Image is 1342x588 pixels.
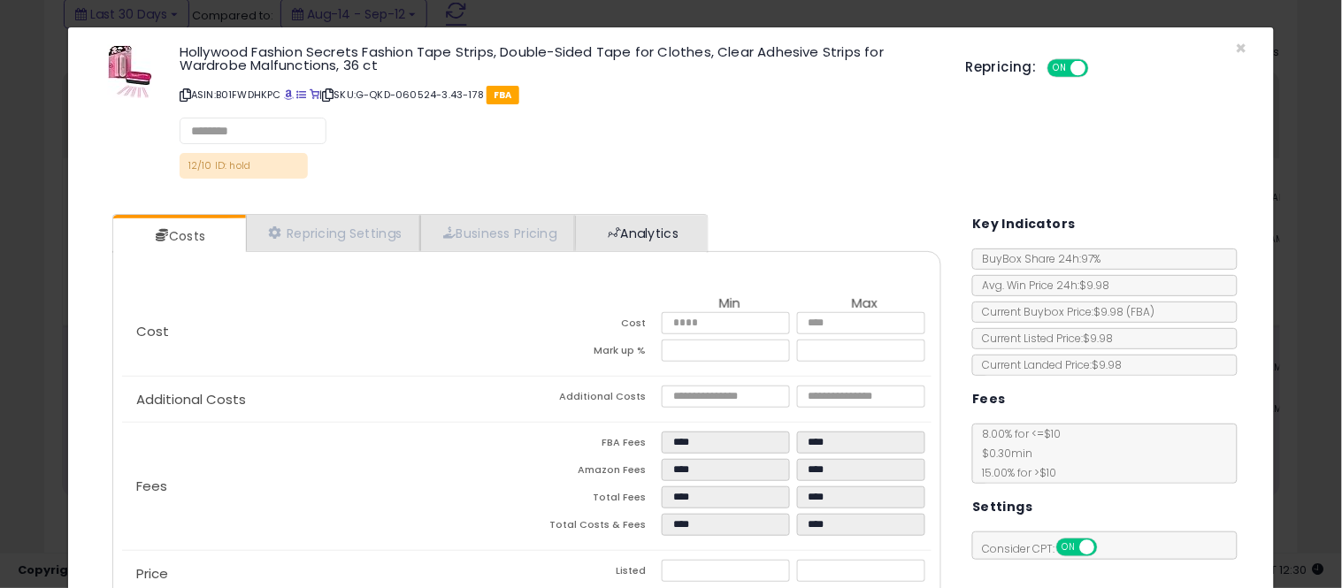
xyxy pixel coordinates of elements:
[527,514,663,541] td: Total Costs & Fees
[487,86,519,104] span: FBA
[1058,540,1080,555] span: ON
[122,479,527,493] p: Fees
[527,560,663,587] td: Listed
[246,215,421,251] a: Repricing Settings
[527,431,663,459] td: FBA Fees
[973,251,1100,266] span: BuyBox Share 24h: 97%
[973,426,1061,480] span: 8.00 % for <= $10
[1049,61,1071,76] span: ON
[973,446,1032,461] span: $0.30 min
[527,486,663,514] td: Total Fees
[973,357,1122,372] span: Current Landed Price: $9.98
[966,60,1037,74] h5: Repricing:
[972,388,1006,410] h5: Fees
[122,393,527,407] p: Additional Costs
[420,215,575,251] a: Business Pricing
[797,296,932,312] th: Max
[108,45,152,98] img: 41ZJmmE+ynL._SL60_.jpg
[973,278,1109,293] span: Avg. Win Price 24h: $9.98
[1126,304,1154,319] span: ( FBA )
[296,88,306,102] a: All offer listings
[527,312,663,340] td: Cost
[1095,540,1123,555] span: OFF
[1093,304,1154,319] span: $9.98
[527,340,663,367] td: Mark up %
[973,331,1113,346] span: Current Listed Price: $9.98
[122,567,527,581] p: Price
[180,45,939,72] h3: Hollywood Fashion Secrets Fashion Tape Strips, Double-Sided Tape for Clothes, Clear Adhesive Stri...
[972,496,1032,518] h5: Settings
[973,541,1121,556] span: Consider CPT:
[180,153,308,179] p: 12/10 ID: hold
[972,213,1076,235] h5: Key Indicators
[973,465,1056,480] span: 15.00 % for > $10
[527,386,663,413] td: Additional Costs
[527,459,663,486] td: Amazon Fees
[113,218,244,254] a: Costs
[973,304,1154,319] span: Current Buybox Price:
[122,325,527,339] p: Cost
[1085,61,1114,76] span: OFF
[662,296,797,312] th: Min
[1236,35,1247,61] span: ×
[284,88,294,102] a: BuyBox page
[310,88,319,102] a: Your listing only
[180,80,939,109] p: ASIN: B01FWDHKPC | SKU: G-QKD-060524-3.43-178
[575,215,706,251] a: Analytics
